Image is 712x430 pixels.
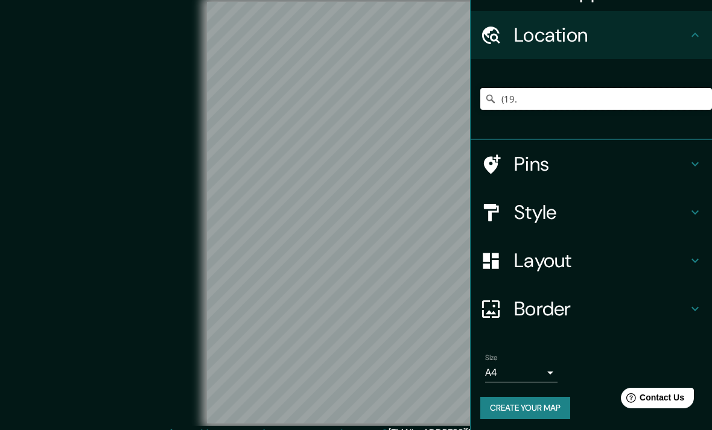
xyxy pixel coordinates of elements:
button: Create your map [480,397,570,419]
h4: Border [514,297,688,321]
iframe: Help widget launcher [605,383,699,417]
h4: Pins [514,152,688,176]
canvas: Map [207,2,505,423]
div: A4 [485,363,558,382]
h4: Style [514,200,688,224]
div: Location [471,11,712,59]
label: Size [485,353,498,363]
div: Layout [471,236,712,285]
div: Style [471,188,712,236]
input: Pick your city or area [480,88,712,110]
h4: Location [514,23,688,47]
div: Pins [471,140,712,188]
h4: Layout [514,248,688,273]
div: Border [471,285,712,333]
